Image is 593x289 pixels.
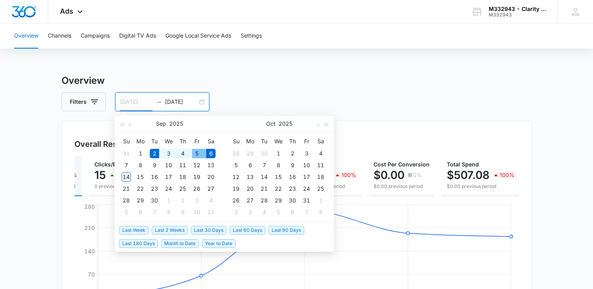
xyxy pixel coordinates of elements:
div: 23 [150,184,159,193]
td: 2025-09-25 [176,183,190,195]
td: 2025-10-21 [257,183,271,195]
th: Fr [190,135,204,148]
td: 2025-10-08 [161,206,176,218]
th: We [271,135,285,148]
div: 8 [274,161,283,170]
td: 2025-10-28 [257,195,271,206]
div: 5 [231,161,241,170]
td: 2025-10-03 [190,195,204,206]
td: 2025-09-11 [176,159,190,171]
div: 21 [259,184,269,193]
div: 1 [316,196,325,205]
div: 3 [245,208,255,217]
span: to [156,99,162,105]
span: swap-right [156,99,162,105]
div: 11 [206,208,216,217]
div: 9 [288,161,297,170]
div: 15 [136,172,145,182]
th: Su [119,135,133,148]
div: 11 [316,161,325,170]
td: 2025-09-27 [204,183,218,195]
td: 2025-10-16 [285,171,299,183]
td: 2025-11-07 [299,206,314,218]
button: Filters [62,92,106,111]
tspan: 140 [84,247,95,254]
td: 2025-10-31 [299,195,314,206]
td: 2025-09-13 [204,159,218,171]
td: 2025-09-07 [119,159,133,171]
p: 100% [341,172,356,178]
div: 5 [192,149,201,158]
p: 0% [413,172,422,178]
td: 2025-09-30 [147,195,161,206]
p: 0 previous period [94,183,150,190]
div: 9 [150,161,159,170]
th: Tu [257,135,271,148]
div: 12 [231,172,241,182]
td: 2025-11-06 [285,206,299,218]
div: 7 [259,161,269,170]
div: 6 [206,149,216,158]
span: Total Spend [447,161,479,168]
td: 2025-10-01 [161,195,176,206]
td: 2025-09-28 [229,148,243,159]
button: Sep [156,116,166,132]
td: 2025-10-06 [133,206,147,218]
td: 2025-10-23 [285,183,299,195]
span: Last 60 Days [230,226,265,235]
th: Th [285,135,299,148]
td: 2025-10-30 [285,195,299,206]
td: 2025-09-15 [133,171,147,183]
th: Th [176,135,190,148]
td: 2025-10-25 [314,183,328,195]
th: Sa [204,135,218,148]
th: Sa [314,135,328,148]
div: 30 [288,196,297,205]
td: 2025-10-04 [314,148,328,159]
td: 2025-10-13 [243,171,257,183]
div: 30 [150,196,159,205]
div: 8 [164,208,173,217]
td: 2025-11-04 [257,206,271,218]
td: 2025-09-05 [190,148,204,159]
tspan: 280 [84,203,95,210]
td: 2025-09-23 [147,183,161,195]
td: 2025-11-01 [314,195,328,206]
td: 2025-09-09 [147,159,161,171]
div: 8 [136,161,145,170]
div: 1 [136,149,145,158]
h3: Overall Results [74,138,131,150]
td: 2025-11-08 [314,206,328,218]
div: 22 [136,184,145,193]
div: 23 [288,184,297,193]
span: Year to Date [202,239,236,248]
th: Mo [133,135,147,148]
div: 30 [259,149,269,158]
td: 2025-10-08 [271,159,285,171]
td: 2025-10-01 [271,148,285,159]
td: 2025-10-10 [299,159,314,171]
div: 22 [274,184,283,193]
div: 7 [150,208,159,217]
div: 2 [150,149,159,158]
span: Last 90 Days [268,226,304,235]
div: 1 [164,196,173,205]
div: 5 [122,208,131,217]
td: 2025-09-29 [133,195,147,206]
div: 29 [245,149,255,158]
div: 13 [206,161,216,170]
td: 2025-09-17 [161,171,176,183]
span: Last Week [119,226,149,235]
div: 14 [122,172,131,182]
input: End date [165,98,198,106]
tspan: 70 [88,271,95,278]
td: 2025-10-22 [271,183,285,195]
div: 6 [245,161,255,170]
div: 24 [302,184,311,193]
td: 2025-10-09 [285,159,299,171]
div: 17 [164,172,173,182]
td: 2025-10-06 [243,159,257,171]
div: 18 [178,172,187,182]
td: 2025-10-20 [243,183,257,195]
td: 2025-10-09 [176,206,190,218]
